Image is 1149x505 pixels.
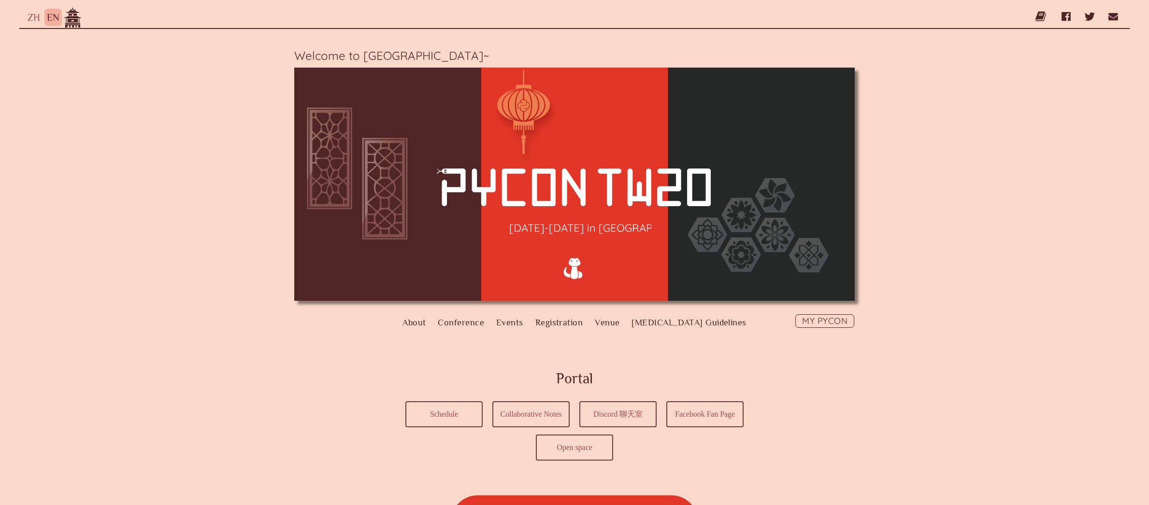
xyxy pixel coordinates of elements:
a: Open space [537,435,612,460]
a: Facebook [1062,5,1071,28]
a: About [402,314,426,331]
h2: Portal [401,368,748,390]
a: Venue [595,314,619,331]
a: Collaborative Notes [493,402,569,426]
img: snake-icon.svg [557,251,592,286]
a: Schedule [406,402,482,426]
label: Registration [535,314,583,331]
button: ZH [25,9,43,26]
a: Facebook Fan Page [667,402,743,426]
a: Twitter [1084,5,1095,28]
a: My PyCon [795,314,854,328]
text: [DATE]-[DATE] in [GEOGRAPHIC_DATA] [509,221,708,234]
button: EN [44,9,62,26]
div: Welcome to [GEOGRAPHIC_DATA]~ [294,48,855,63]
a: ZH [28,12,40,23]
a: Blog [1035,5,1048,28]
a: [MEDICAL_DATA] Guidelines [632,314,746,331]
label: Conference [438,314,484,331]
label: Events [496,314,523,331]
a: Email [1108,5,1118,28]
img: 2020-logo.svg [437,168,711,206]
a: Discord 聊天室 [580,402,656,426]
